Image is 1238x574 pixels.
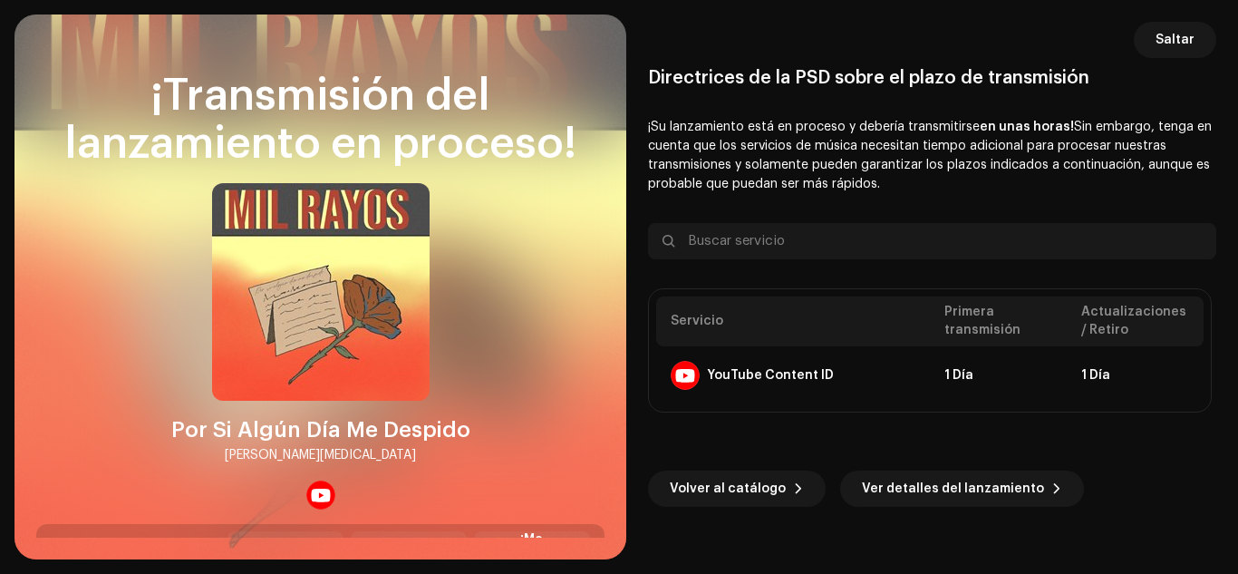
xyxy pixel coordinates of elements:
[1134,22,1216,58] button: Saltar
[520,530,578,569] div: ¡Me encanta!
[930,346,1067,404] td: 1 Día
[670,471,786,507] span: Volver al catálogo
[648,118,1216,194] p: ¡Su lanzamiento está en proceso y debería transmitirse Sin embargo, tenga en cuenta que los servi...
[862,471,1044,507] span: Ver detalles del lanzamiento
[648,67,1216,89] div: Directrices de la PSD sobre el plazo de transmisión
[1067,346,1204,404] td: 1 Día
[212,183,430,401] img: 6abff6d7-3e0c-4f2e-8612-8146bac03368
[1067,297,1204,346] th: Actualizaciones / Retiro
[171,415,470,444] div: Por Si Algún Día Me Despido
[707,368,834,383] div: YouTube Content ID
[648,471,826,507] button: Volver al catálogo
[656,297,930,346] th: Servicio
[36,73,604,169] div: ¡Transmisión del lanzamiento en proceso!
[648,223,1216,259] input: Buscar servicio
[930,297,1067,346] th: Primera transmisión
[225,444,416,466] div: [PERSON_NAME][MEDICAL_DATA]
[840,471,1084,507] button: Ver detalles del lanzamiento
[980,121,1074,133] b: en unas horas!
[1156,22,1194,58] span: Saltar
